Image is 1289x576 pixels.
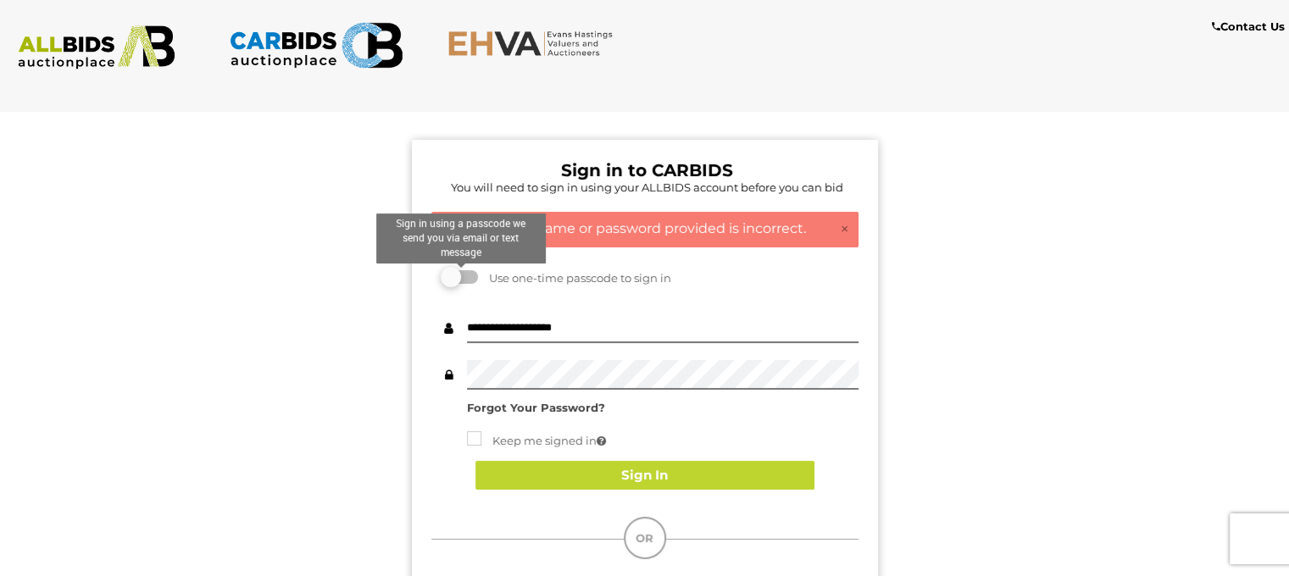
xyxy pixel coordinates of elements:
[447,30,622,57] img: EHVA.com.au
[1212,19,1285,33] b: Contact Us
[467,431,606,451] label: Keep me signed in
[229,17,403,74] img: CARBIDS.com.au
[1212,17,1289,36] a: Contact Us
[436,181,858,193] h5: You will need to sign in using your ALLBIDS account before you can bid
[481,271,671,285] span: Use one-time passcode to sign in
[467,401,605,414] a: Forgot Your Password?
[475,461,814,490] button: Sign In
[441,221,849,236] h4: The user name or password provided is incorrect.
[840,221,849,238] a: ×
[9,25,184,69] img: ALLBIDS.com.au
[624,517,666,559] div: OR
[561,160,733,180] b: Sign in to CARBIDS
[376,213,546,263] div: Sign in using a passcode we send you via email or text message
